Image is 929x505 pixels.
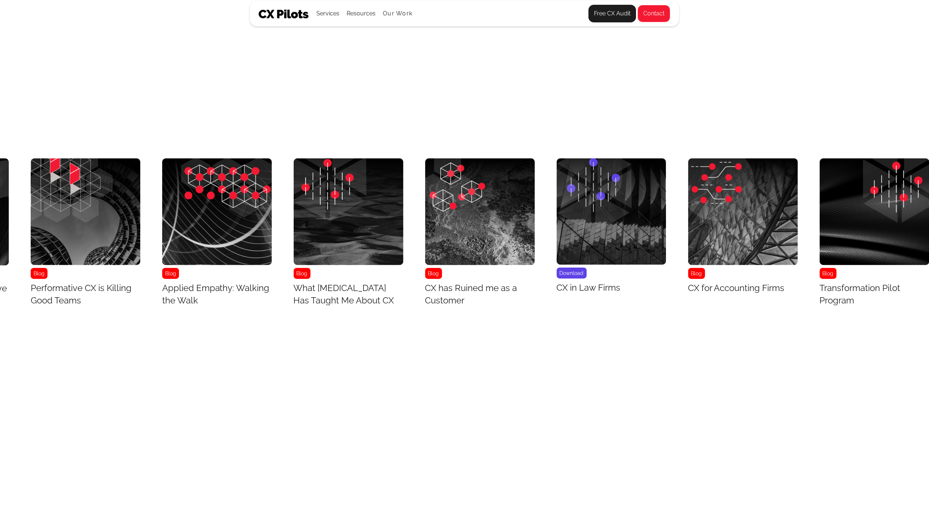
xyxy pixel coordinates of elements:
[425,268,442,279] div: Blog
[383,10,412,17] a: Our Work
[31,158,140,310] div: 22 / 43
[688,158,798,297] a: BlogCX for Accounting Firms
[316,8,339,19] div: Services
[347,1,376,26] div: Resources
[557,282,621,294] h3: CX in Law Firms
[688,268,705,279] div: Blog
[557,158,666,297] a: DownloadCX in Law Firms
[637,5,670,22] a: Contact
[425,158,535,310] a: BlogCX has Ruined me as a Customer
[557,268,587,279] div: Download
[294,158,403,310] div: 24 / 43
[162,268,179,279] div: Blog
[316,1,339,26] div: Services
[162,158,272,310] a: BlogApplied Empathy: Walking the Walk
[31,268,47,279] div: Blog
[425,158,535,310] div: 25 / 43
[31,282,140,307] h3: Performative CX is Killing Good Teams
[31,158,140,310] a: BlogPerformative CX is Killing Good Teams
[820,268,837,279] div: Blog
[162,158,272,310] div: 23 / 43
[294,268,311,279] div: Blog
[347,8,376,19] div: Resources
[294,282,403,307] h3: What [MEDICAL_DATA] Has Taught Me About CX
[589,5,636,22] a: Free CX Audit
[425,282,535,307] h3: CX has Ruined me as a Customer
[688,282,785,294] h3: CX for Accounting Firms
[162,282,272,307] h3: Applied Empathy: Walking the Walk
[294,158,403,310] a: BlogWhat [MEDICAL_DATA] Has Taught Me About CX
[557,158,666,297] div: 26 / 43
[688,158,798,297] div: 27 / 43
